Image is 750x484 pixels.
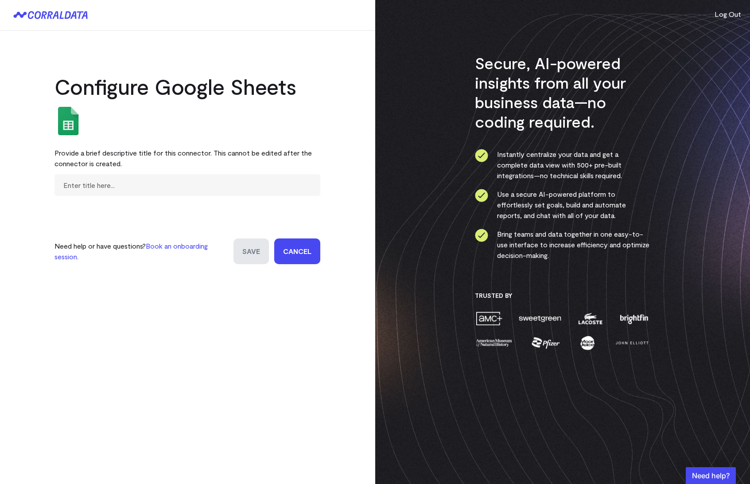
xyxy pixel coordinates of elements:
img: google_sheets-5a4bad8e.svg [54,107,83,135]
img: pfizer-e137f5fc.png [531,335,561,351]
img: brightfin-a251e171.png [618,311,650,326]
li: Instantly centralize your data and get a complete data view with 500+ pre-built integrations—no t... [475,149,650,181]
h2: Configure Google Sheets [54,73,320,100]
img: ico-check-circle-4b19435c.svg [475,229,488,242]
img: ico-check-circle-4b19435c.svg [475,149,488,162]
li: Use a secure AI-powered platform to effortlessly set goals, build and automate reports, and chat ... [475,189,650,221]
img: moon-juice-c312e729.png [579,335,596,351]
img: ico-check-circle-4b19435c.svg [475,189,488,202]
button: Log Out [715,9,741,20]
input: Save [233,238,269,264]
li: Bring teams and data together in one easy-to-use interface to increase efficiency and optimize de... [475,229,650,261]
h3: Trusted By [475,292,650,300]
input: Enter title here... [54,174,320,196]
h3: Secure, AI-powered insights from all your business data—no coding required. [475,53,650,131]
img: sweetgreen-1d1fb32c.png [518,311,562,326]
div: Provide a brief descriptive title for this connector. This cannot be edited after the connector i... [54,142,320,174]
img: lacoste-7a6b0538.png [577,311,603,326]
a: Cancel [274,238,320,264]
img: amc-0b11a8f1.png [475,311,503,326]
p: Need help or have questions? [54,241,228,262]
img: amnh-5afada46.png [475,335,513,351]
img: john-elliott-25751c40.png [614,335,650,351]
